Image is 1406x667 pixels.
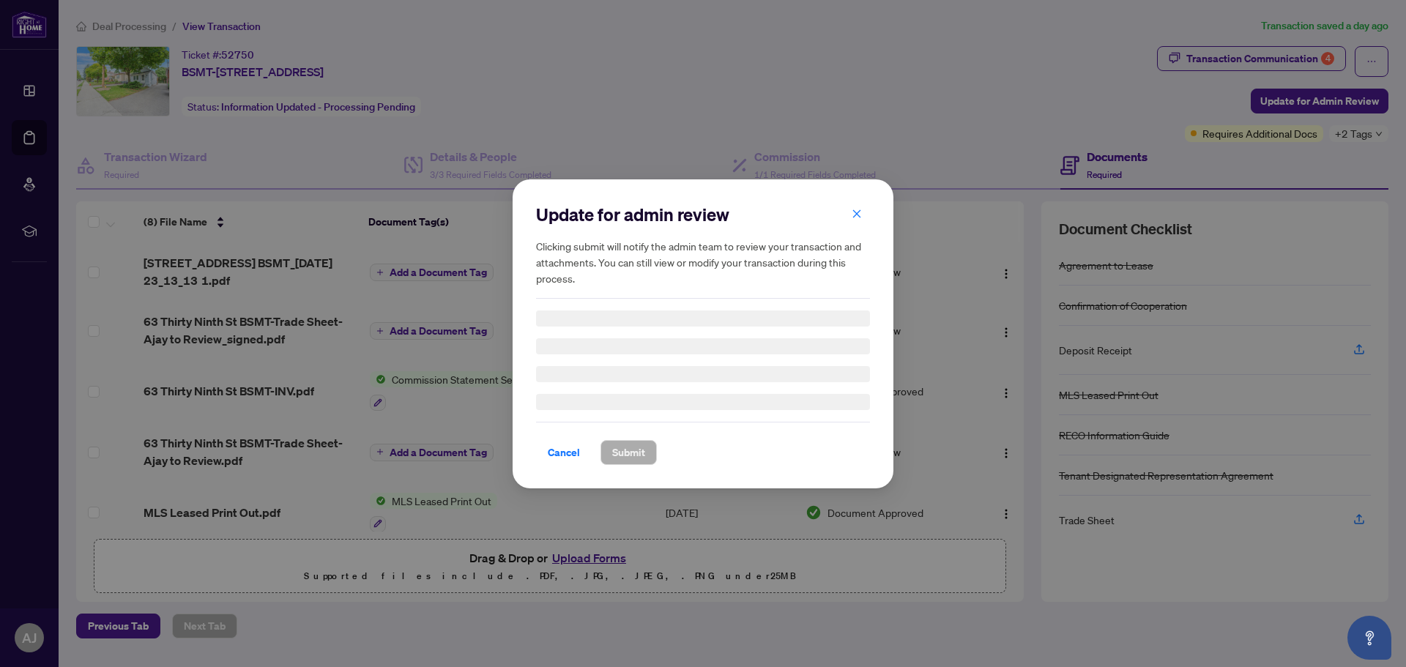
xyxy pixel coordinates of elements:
[536,440,592,465] button: Cancel
[1347,616,1391,660] button: Open asap
[536,238,870,286] h5: Clicking submit will notify the admin team to review your transaction and attachments. You can st...
[536,203,870,226] h2: Update for admin review
[600,440,657,465] button: Submit
[852,208,862,218] span: close
[548,441,580,464] span: Cancel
